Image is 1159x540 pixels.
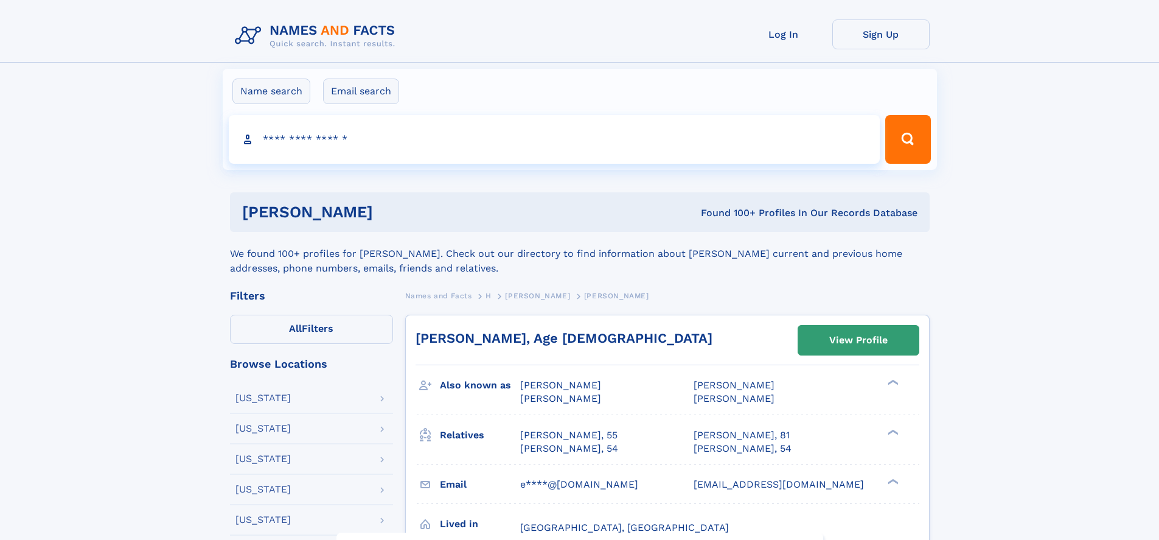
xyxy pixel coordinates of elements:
div: ❯ [885,477,899,485]
span: All [289,323,302,334]
span: [PERSON_NAME] [505,292,570,300]
h3: Relatives [440,425,520,446]
h3: Also known as [440,375,520,396]
label: Name search [232,79,310,104]
div: ❯ [885,379,899,387]
span: [PERSON_NAME] [694,393,774,404]
div: Found 100+ Profiles In Our Records Database [537,206,917,220]
div: Filters [230,290,393,301]
a: H [486,288,492,303]
span: [EMAIL_ADDRESS][DOMAIN_NAME] [694,479,864,490]
div: We found 100+ profiles for [PERSON_NAME]. Check out our directory to find information about [PERS... [230,232,930,276]
div: [US_STATE] [235,515,291,525]
img: Logo Names and Facts [230,19,405,52]
label: Email search [323,79,399,104]
a: [PERSON_NAME], Age [DEMOGRAPHIC_DATA] [416,331,712,346]
span: [GEOGRAPHIC_DATA], [GEOGRAPHIC_DATA] [520,522,729,533]
div: ❯ [885,428,899,436]
a: [PERSON_NAME] [505,288,570,303]
div: View Profile [829,326,888,354]
a: Log In [735,19,832,49]
h3: Email [440,474,520,495]
a: [PERSON_NAME], 81 [694,429,790,442]
h1: [PERSON_NAME] [242,205,537,220]
span: [PERSON_NAME] [520,393,601,404]
div: [US_STATE] [235,424,291,433]
label: Filters [230,315,393,344]
span: H [486,292,492,300]
div: [US_STATE] [235,454,291,464]
input: search input [229,115,880,164]
h3: Lived in [440,514,520,535]
span: [PERSON_NAME] [520,379,601,391]
span: [PERSON_NAME] [584,292,649,300]
a: [PERSON_NAME], 54 [694,442,792,455]
a: [PERSON_NAME], 54 [520,442,618,455]
div: [US_STATE] [235,485,291,494]
a: View Profile [798,326,919,355]
div: [US_STATE] [235,393,291,403]
a: [PERSON_NAME], 55 [520,429,618,442]
a: Names and Facts [405,288,472,303]
button: Search Button [885,115,930,164]
span: [PERSON_NAME] [694,379,774,391]
div: Browse Locations [230,359,393,370]
a: Sign Up [832,19,930,49]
